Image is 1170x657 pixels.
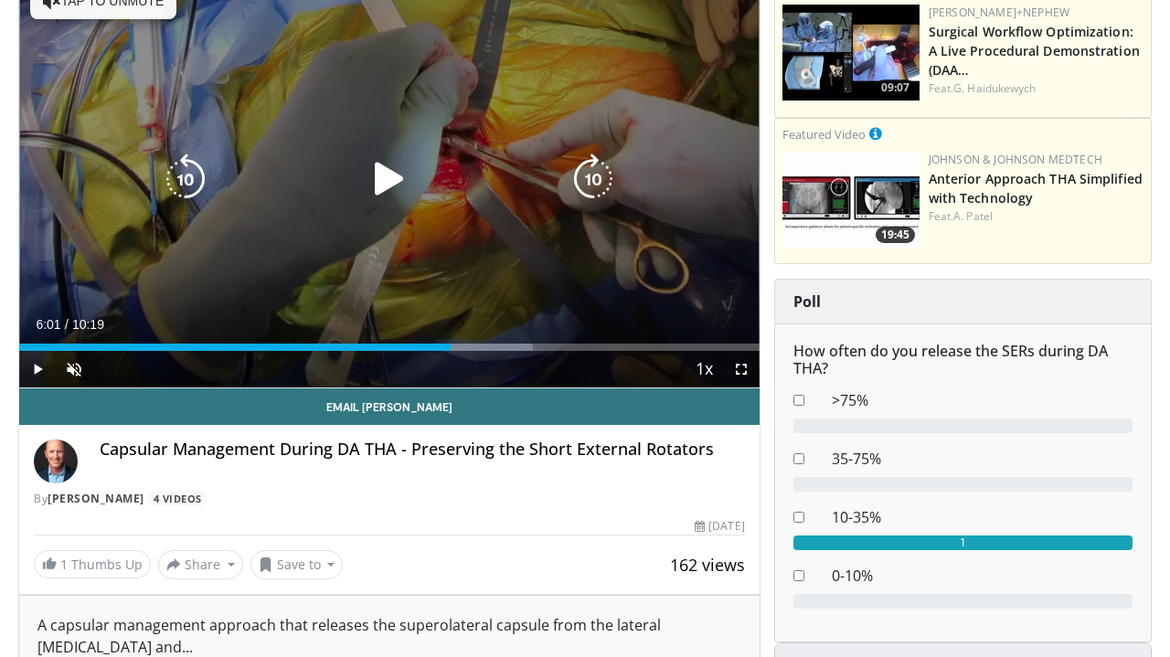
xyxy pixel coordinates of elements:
[56,351,92,387] button: Unmute
[793,291,821,312] strong: Poll
[876,227,915,243] span: 19:45
[929,80,1143,97] div: Feat.
[250,550,344,579] button: Save to
[686,351,723,387] button: Playback Rate
[782,5,920,101] a: 09:07
[147,491,207,506] a: 4 Videos
[929,170,1143,207] a: Anterior Approach THA Simplified with Technology
[34,550,151,578] a: 1 Thumbs Up
[818,448,1146,470] dd: 35-75%
[929,23,1140,79] a: Surgical Workflow Optimization: A Live Procedural Demonstration (DAA…
[818,506,1146,528] dd: 10-35%
[158,550,243,579] button: Share
[36,317,60,332] span: 6:01
[782,5,920,101] img: bcfc90b5-8c69-4b20-afee-af4c0acaf118.150x105_q85_crop-smart_upscale.jpg
[65,317,69,332] span: /
[876,79,915,96] span: 09:07
[60,556,68,573] span: 1
[695,518,744,535] div: [DATE]
[818,565,1146,587] dd: 0-10%
[793,343,1133,377] h6: How often do you release the SERs during DA THA?
[19,344,760,351] div: Progress Bar
[100,440,745,460] h4: Capsular Management During DA THA - Preserving the Short External Rotators
[34,440,78,483] img: Avatar
[670,554,745,576] span: 162 views
[782,152,920,248] img: 06bb1c17-1231-4454-8f12-6191b0b3b81a.150x105_q85_crop-smart_upscale.jpg
[19,351,56,387] button: Play
[782,126,866,143] small: Featured Video
[929,152,1102,167] a: Johnson & Johnson MedTech
[48,491,144,506] a: [PERSON_NAME]
[782,152,920,248] a: 19:45
[793,535,1133,550] div: 1
[72,317,104,332] span: 10:19
[19,388,760,425] a: Email [PERSON_NAME]
[953,80,1036,96] a: G. Haidukewych
[34,491,745,507] div: By
[953,208,993,224] a: A. Patel
[929,5,1069,20] a: [PERSON_NAME]+Nephew
[818,389,1146,411] dd: >75%
[929,208,1143,225] div: Feat.
[723,351,760,387] button: Fullscreen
